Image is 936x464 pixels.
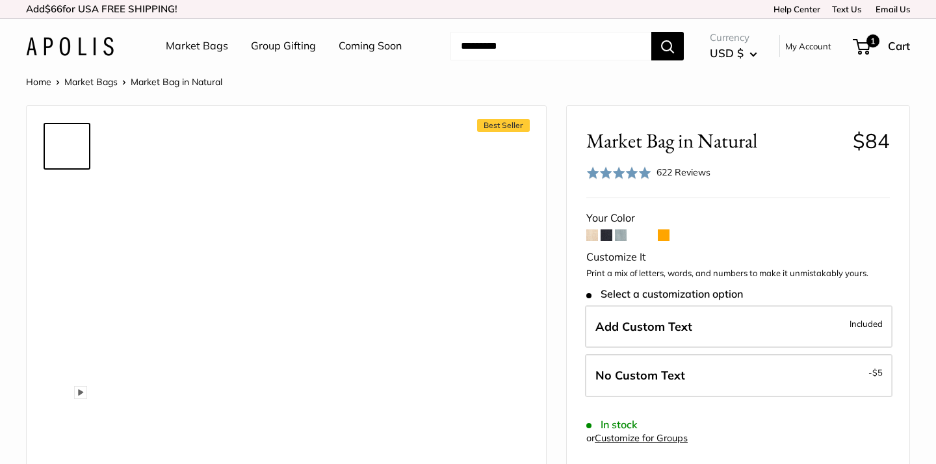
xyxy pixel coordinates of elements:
a: Customize for Groups [595,432,688,444]
a: Market Bag in Natural [44,279,90,326]
a: Market Bags [166,36,228,56]
span: Included [850,316,883,331]
input: Search... [450,32,651,60]
span: $66 [45,3,62,15]
span: Add Custom Text [595,319,692,334]
span: No Custom Text [595,368,685,383]
label: Add Custom Text [585,305,892,348]
span: $84 [853,128,890,153]
span: $5 [872,367,883,378]
a: Market Bags [64,76,118,88]
span: 1 [866,34,879,47]
div: or [586,430,688,447]
span: Market Bag in Natural [586,129,843,153]
a: Help Center [769,4,820,14]
a: Group Gifting [251,36,316,56]
a: Market Bag in Natural [44,175,90,222]
span: Currency [710,29,757,47]
a: Home [26,76,51,88]
span: USD $ [710,46,744,60]
nav: Breadcrumb [26,73,222,90]
a: Market Bag in Natural [44,227,90,274]
a: Email Us [871,4,910,14]
button: USD $ [710,43,757,64]
label: Leave Blank [585,354,892,397]
span: Select a customization option [586,288,743,300]
img: Apolis [26,37,114,56]
span: Cart [888,39,910,53]
a: Coming Soon [339,36,402,56]
a: Text Us [832,4,861,14]
span: - [868,365,883,380]
span: Best Seller [477,119,530,132]
div: Customize It [586,248,890,267]
span: 622 Reviews [656,166,710,178]
a: 1 Cart [854,36,910,57]
a: Market Bag in Natural [44,123,90,170]
button: Search [651,32,684,60]
p: Print a mix of letters, words, and numbers to make it unmistakably yours. [586,267,890,280]
span: In stock [586,419,638,431]
a: description_13" wide, 18" high, 8" deep; handles: 3.5" [44,331,90,378]
a: My Account [785,38,831,54]
div: Your Color [586,209,890,228]
span: Market Bag in Natural [131,76,222,88]
a: Market Bag in Natural [44,383,90,430]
